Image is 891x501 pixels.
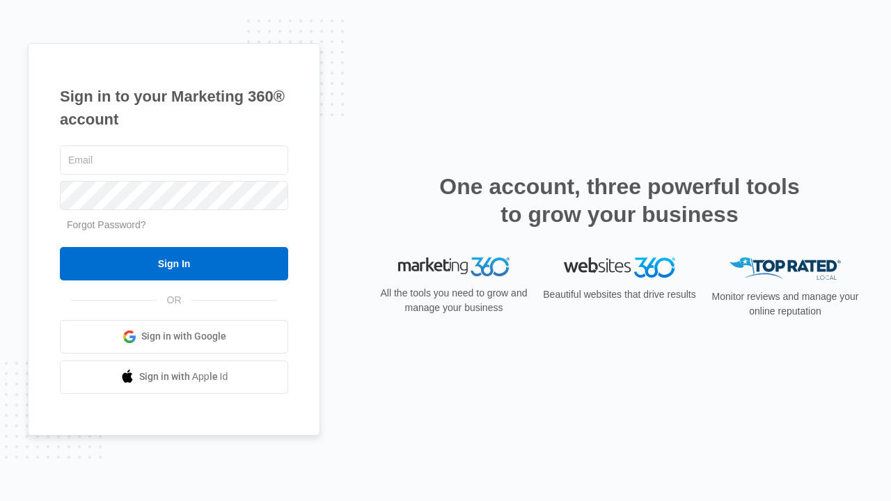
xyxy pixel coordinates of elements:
[139,369,228,384] span: Sign in with Apple Id
[707,289,863,319] p: Monitor reviews and manage your online reputation
[60,247,288,280] input: Sign In
[60,85,288,131] h1: Sign in to your Marketing 360® account
[141,329,226,344] span: Sign in with Google
[730,257,841,280] img: Top Rated Local
[60,145,288,175] input: Email
[376,286,532,315] p: All the tools you need to grow and manage your business
[60,320,288,353] a: Sign in with Google
[60,360,288,394] a: Sign in with Apple Id
[542,287,697,302] p: Beautiful websites that drive results
[157,293,191,308] span: OR
[435,173,804,228] h2: One account, three powerful tools to grow your business
[67,219,146,230] a: Forgot Password?
[398,257,510,277] img: Marketing 360
[564,257,675,278] img: Websites 360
